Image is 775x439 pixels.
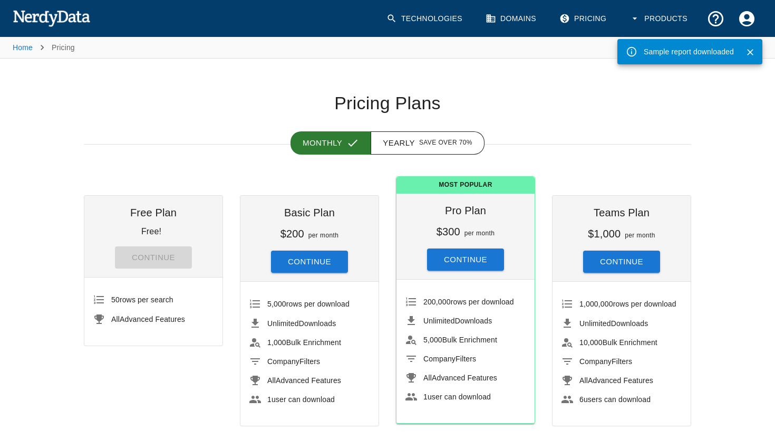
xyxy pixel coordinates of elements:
[267,395,272,404] span: 1
[93,204,214,221] h6: Free Plan
[267,319,299,328] span: Unlimited
[111,315,120,323] span: All
[111,295,173,304] span: rows per search
[731,3,762,34] button: Account Settings
[579,300,613,308] span: 1,000,000
[579,319,611,328] span: Unlimited
[271,251,348,273] button: Continue
[419,138,472,148] span: Save over 70%
[52,42,75,53] p: Pricing
[579,357,612,366] span: Company
[423,336,442,344] span: 5,000
[423,374,497,382] span: Advanced Features
[396,177,535,194] span: Most Popular
[267,357,320,366] span: Filters
[423,355,456,363] span: Company
[267,376,341,385] span: Advanced Features
[579,300,676,308] span: rows per download
[423,355,476,363] span: Filters
[579,338,657,347] span: Bulk Enrichment
[427,249,504,271] button: Continue
[588,228,621,240] h6: $1,000
[13,7,90,28] img: NerdyData.com
[111,295,120,304] span: 50
[423,317,492,325] span: Downloads
[405,202,526,219] h6: Pro Plan
[742,44,758,60] button: Close
[371,131,485,155] button: Yearly Save over 70%
[623,3,696,34] button: Products
[423,298,451,306] span: 200,000
[423,393,428,401] span: 1
[553,3,615,34] a: Pricing
[579,376,588,385] span: All
[625,232,655,239] span: per month
[579,395,584,404] span: 6
[267,357,299,366] span: Company
[111,315,185,323] span: Advanced Features
[267,300,350,308] span: rows per download
[644,42,734,61] div: Sample report downloaded
[579,395,651,404] span: users can download
[423,374,432,382] span: All
[84,92,691,114] h1: Pricing Plans
[700,3,731,34] button: Support and Documentation
[249,204,370,221] h6: Basic Plan
[579,357,632,366] span: Filters
[280,228,304,240] h6: $200
[308,232,339,239] span: per month
[267,319,336,328] span: Downloads
[267,338,286,347] span: 1,000
[464,230,495,237] span: per month
[614,37,675,58] button: Live Chat
[561,204,682,221] h6: Teams Plan
[423,393,491,401] span: user can download
[267,338,341,347] span: Bulk Enrichment
[423,298,514,306] span: rows per download
[380,3,471,34] a: Technologies
[579,376,653,385] span: Advanced Features
[479,3,545,34] a: Domains
[290,131,371,155] button: Monthly
[579,319,648,328] span: Downloads
[423,336,497,344] span: Bulk Enrichment
[267,395,335,404] span: user can download
[267,376,276,385] span: All
[423,317,455,325] span: Unlimited
[583,251,660,273] button: Continue
[13,43,33,52] a: Home
[437,226,460,237] h6: $300
[141,227,161,236] p: Free!
[267,300,286,308] span: 5,000
[13,37,75,58] nav: breadcrumb
[579,338,603,347] span: 10,000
